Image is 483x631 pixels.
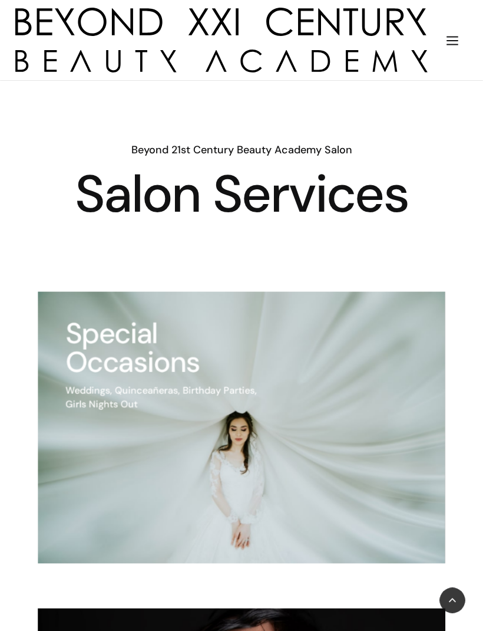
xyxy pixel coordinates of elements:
[65,384,272,412] div: Weddings, Quinceañeras, Birthday Parties, Girls Nights Out
[38,292,445,564] img: Let our students help get you ready for your special day.
[15,8,428,73] img: beyond 21st century beauty academy logo
[15,142,468,157] h6: Beyond 21st Century Beauty Academy Salon
[15,173,468,215] h1: Salon Services
[437,24,468,56] div: menu
[15,8,428,73] a: home
[38,292,445,564] a: Let our students help get you ready for your special day. Special OccasionsWeddings, Quinceañeras...
[65,320,272,377] h3: Special Occasions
